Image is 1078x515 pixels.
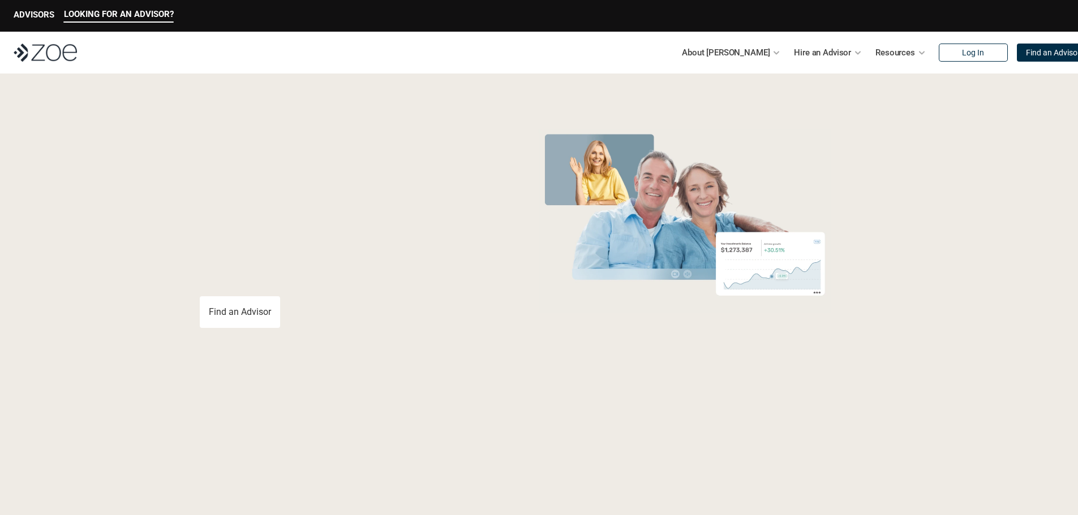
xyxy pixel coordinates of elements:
p: Loremipsum: *DolOrsi Ametconsecte adi Eli Seddoeius tem inc utlaboreet. Dol 0099 MagNaal Enimadmi... [27,472,1051,513]
p: ADVISORS [14,10,54,20]
a: Find an Advisor [200,296,280,328]
p: Resources [875,44,915,61]
p: Log In [962,48,984,58]
span: with a Financial Advisor [200,163,428,244]
span: Grow Your Wealth [200,125,452,168]
p: About [PERSON_NAME] [682,44,770,61]
a: Log In [939,44,1008,62]
p: You deserve an advisor you can trust. [PERSON_NAME], hire, and invest with vetted, fiduciary, fin... [200,256,492,283]
p: LOOKING FOR AN ADVISOR? [64,9,174,19]
em: The information in the visuals above is for illustrative purposes only and does not represent an ... [528,319,842,326]
p: Hire an Advisor [794,44,851,61]
p: Find an Advisor [209,306,271,317]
